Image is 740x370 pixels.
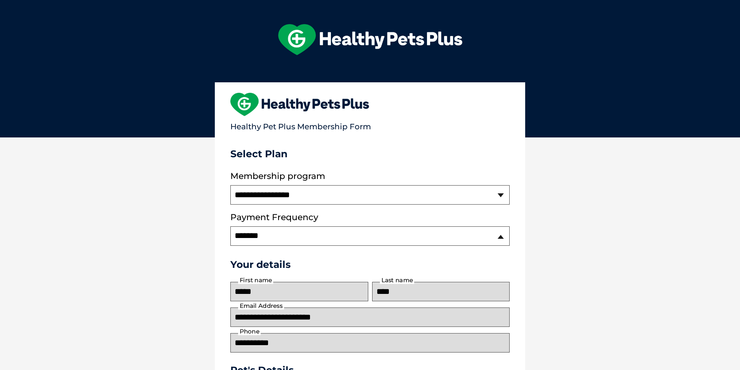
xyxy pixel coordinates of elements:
[238,277,273,284] label: First name
[230,148,510,160] h3: Select Plan
[238,328,261,335] label: Phone
[230,93,369,116] img: heart-shape-hpp-logo-large.png
[278,24,462,55] img: hpp-logo-landscape-green-white.png
[230,259,510,270] h3: Your details
[380,277,414,284] label: Last name
[230,171,510,181] label: Membership program
[230,212,318,222] label: Payment Frequency
[230,118,510,131] p: Healthy Pet Plus Membership Form
[238,302,284,309] label: Email Address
